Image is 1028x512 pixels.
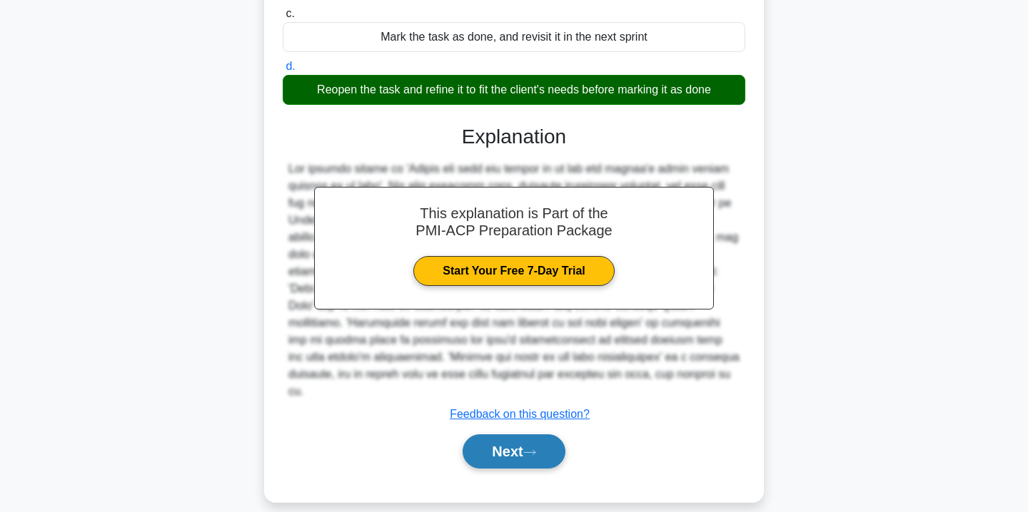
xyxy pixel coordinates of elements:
a: Start Your Free 7-Day Trial [413,256,614,286]
div: Reopen the task and refine it to fit the client's needs before marking it as done [283,75,745,105]
span: c. [286,7,294,19]
div: Mark the task as done, and revisit it in the next sprint [283,22,745,52]
a: Feedback on this question? [450,408,590,420]
div: Lor ipsumdo sitame co 'Adipis eli sedd eiu tempor in ut lab etd magnaa'e admin veniam quisnos ex ... [288,160,740,400]
span: d. [286,60,295,72]
button: Next [463,434,565,469]
h3: Explanation [291,125,737,149]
